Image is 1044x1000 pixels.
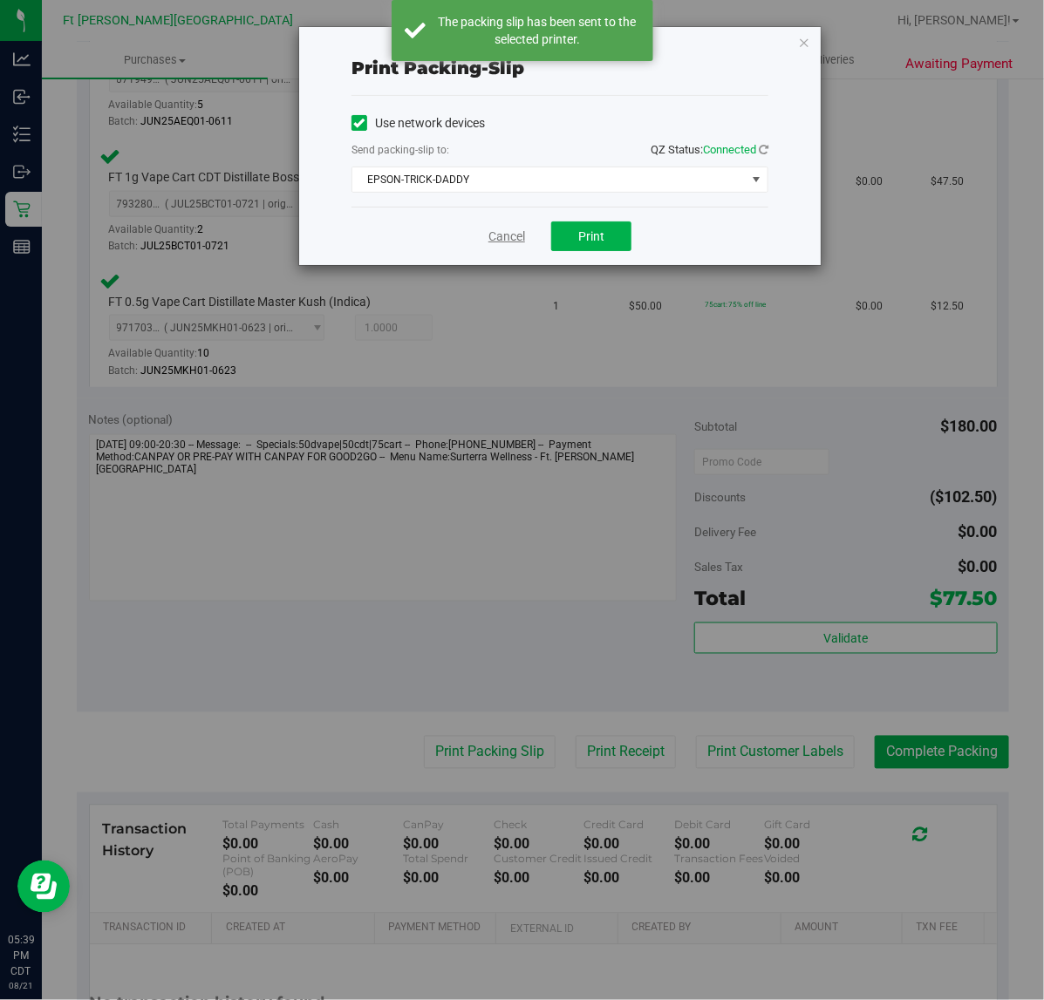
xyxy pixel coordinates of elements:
[578,229,604,243] span: Print
[488,228,525,246] a: Cancel
[351,142,449,158] label: Send packing-slip to:
[351,58,524,78] span: Print packing-slip
[651,143,768,156] span: QZ Status:
[435,13,640,48] div: The packing slip has been sent to the selected printer.
[746,167,768,192] span: select
[351,114,485,133] label: Use network devices
[551,221,631,251] button: Print
[17,861,70,913] iframe: Resource center
[703,143,756,156] span: Connected
[352,167,746,192] span: EPSON-TRICK-DADDY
